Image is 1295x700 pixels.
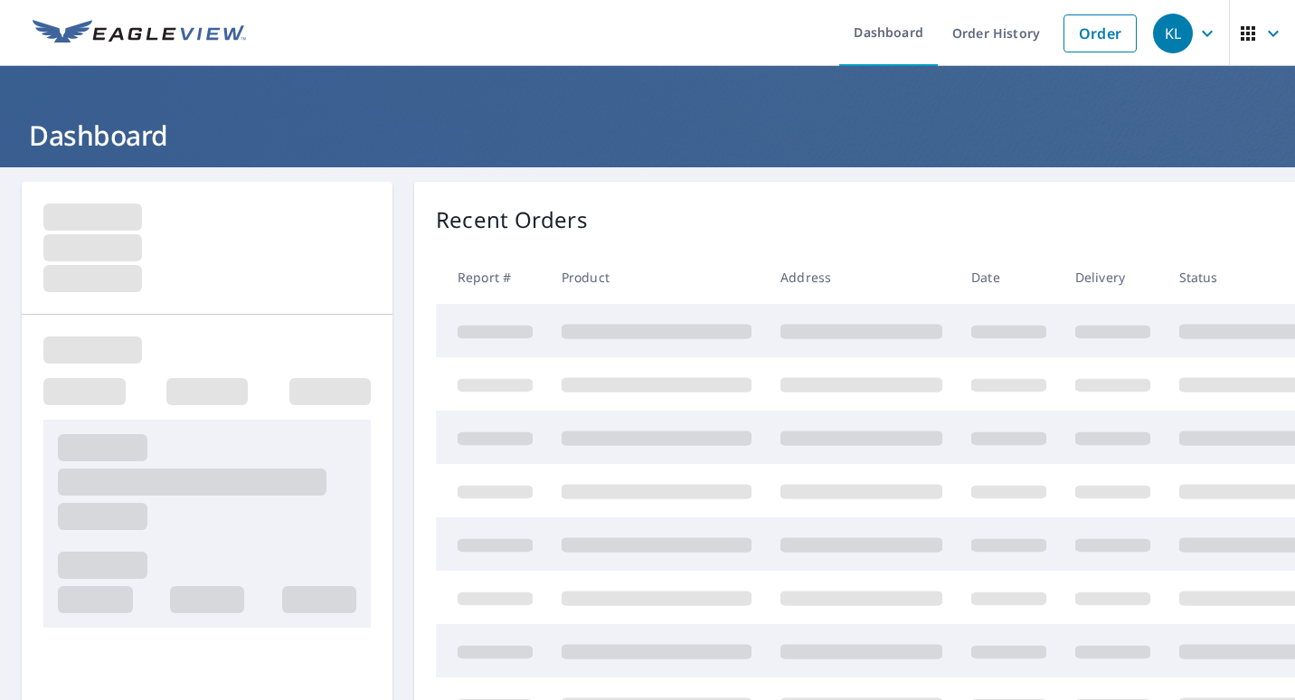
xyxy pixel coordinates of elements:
th: Delivery [1061,251,1165,304]
th: Product [547,251,766,304]
th: Date [957,251,1061,304]
h1: Dashboard [22,117,1273,154]
th: Address [766,251,957,304]
th: Report # [436,251,547,304]
p: Recent Orders [436,203,588,236]
img: EV Logo [33,20,246,47]
div: KL [1153,14,1193,53]
a: Order [1063,14,1137,52]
